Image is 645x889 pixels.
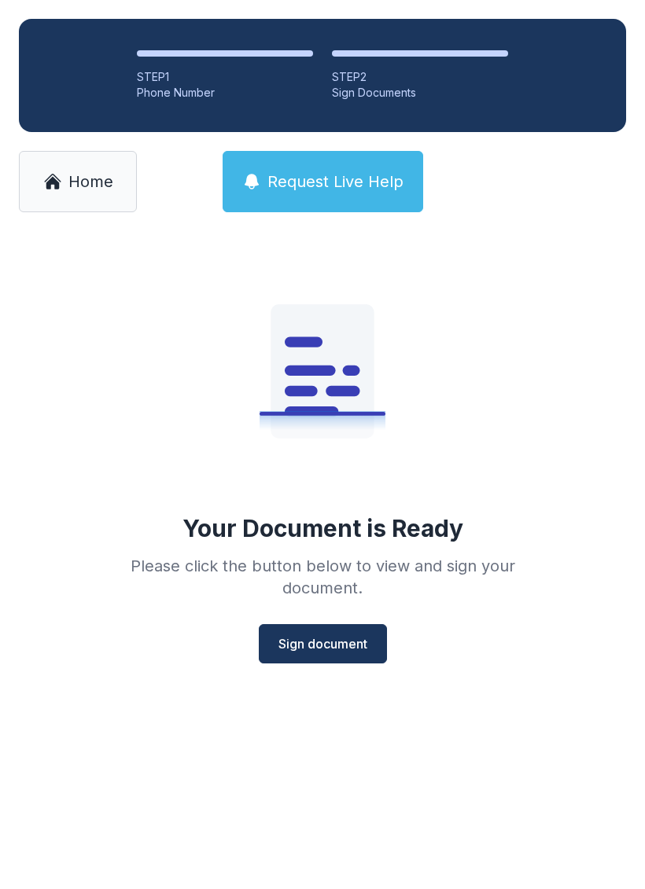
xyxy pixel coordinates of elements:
[137,69,313,85] div: STEP 1
[96,555,549,599] div: Please click the button below to view and sign your document.
[332,85,508,101] div: Sign Documents
[182,514,463,542] div: Your Document is Ready
[332,69,508,85] div: STEP 2
[267,171,404,193] span: Request Live Help
[137,85,313,101] div: Phone Number
[68,171,113,193] span: Home
[278,634,367,653] span: Sign document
